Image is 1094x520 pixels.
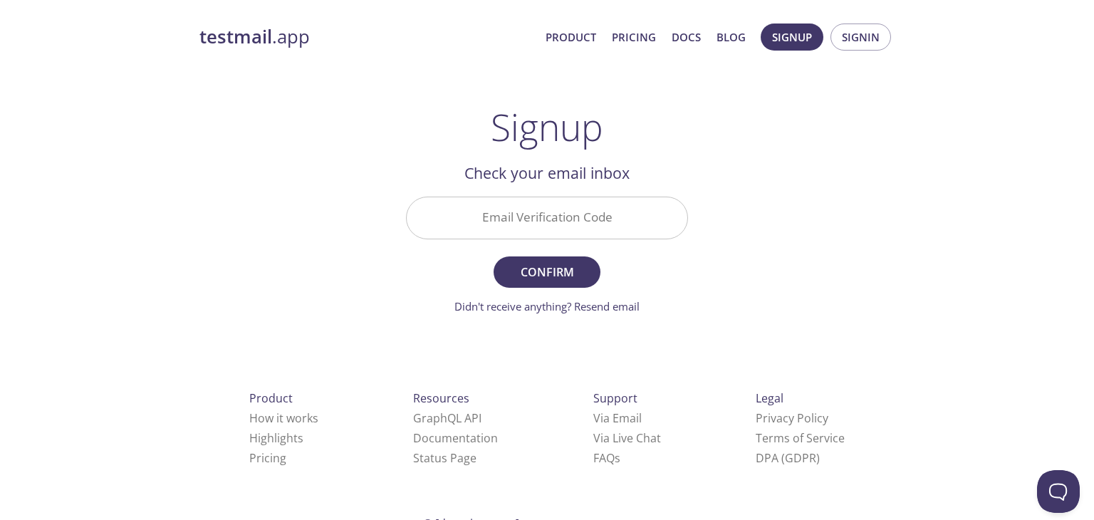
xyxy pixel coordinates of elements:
a: Docs [672,28,701,46]
a: Didn't receive anything? Resend email [454,299,640,313]
strong: testmail [199,24,272,49]
h1: Signup [491,105,603,148]
span: Support [593,390,637,406]
a: GraphQL API [413,410,481,426]
a: Blog [717,28,746,46]
a: Highlights [249,430,303,446]
span: s [615,450,620,466]
span: Product [249,390,293,406]
button: Confirm [494,256,600,288]
span: Resources [413,390,469,406]
a: DPA (GDPR) [756,450,820,466]
h2: Check your email inbox [406,161,688,185]
a: Privacy Policy [756,410,828,426]
a: Documentation [413,430,498,446]
span: Signin [842,28,880,46]
a: Status Page [413,450,476,466]
a: Via Live Chat [593,430,661,446]
a: Product [546,28,596,46]
button: Signin [830,24,891,51]
a: Pricing [612,28,656,46]
a: Terms of Service [756,430,845,446]
a: FAQ [593,450,620,466]
a: Via Email [593,410,642,426]
span: Legal [756,390,783,406]
a: How it works [249,410,318,426]
button: Signup [761,24,823,51]
iframe: Help Scout Beacon - Open [1037,470,1080,513]
a: testmail.app [199,25,534,49]
span: Confirm [509,262,585,282]
span: Signup [772,28,812,46]
a: Pricing [249,450,286,466]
